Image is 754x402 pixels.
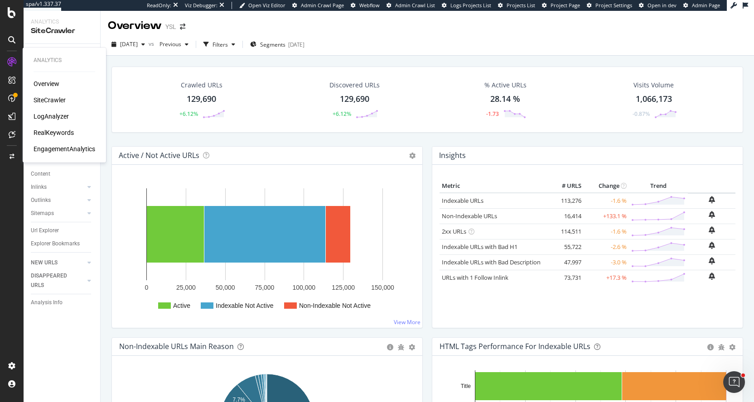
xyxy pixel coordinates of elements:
a: RealKeywords [34,128,74,137]
div: YSL [165,22,176,31]
div: Viz Debugger: [185,2,217,9]
div: +6.12% [333,110,351,118]
a: Webflow [351,2,380,9]
div: bell-plus [709,196,715,203]
div: Inlinks [31,182,47,192]
text: 75,000 [255,284,275,291]
a: LogAnalyzer [34,112,69,121]
a: Logs Projects List [442,2,491,9]
td: -2.6 % [584,239,629,254]
div: 129,690 [187,93,216,105]
iframe: Intercom live chat [723,371,745,393]
div: Content [31,169,50,179]
a: Admin Crawl List [387,2,435,9]
td: 113,276 [547,193,584,209]
span: vs [149,40,156,48]
th: # URLS [547,179,584,193]
a: SiteCrawler [34,96,66,105]
div: Analytics [34,57,95,64]
div: circle-info [387,344,393,350]
button: Filters [200,37,239,52]
a: NEW URLS [31,258,85,268]
th: Metric [440,179,547,193]
div: Sitemaps [31,209,54,218]
a: Admin Crawl Page [292,2,344,9]
span: Admin Page [692,2,720,9]
div: Analytics [31,18,93,26]
span: Logs Projects List [450,2,491,9]
text: Title [461,383,471,389]
div: Url Explorer [31,226,59,235]
a: Indexable URLs with Bad H1 [442,243,517,251]
td: 16,414 [547,208,584,224]
td: +17.3 % [584,270,629,285]
span: Projects List [507,2,535,9]
span: Open Viz Editor [248,2,285,9]
div: arrow-right-arrow-left [180,24,185,30]
div: Overview [108,18,162,33]
i: Options [409,153,416,159]
a: Content [31,169,94,179]
div: % Active URLs [484,81,527,90]
td: -1.6 % [584,193,629,209]
div: 28.14 % [490,93,520,105]
a: 2xx URLs [442,227,466,235]
text: 0 [145,284,149,291]
a: Project Settings [587,2,632,9]
div: ReadOnly: [147,2,171,9]
svg: A chart. [119,179,415,321]
a: Open in dev [639,2,677,9]
span: 2025 Sep. 19th [120,40,138,48]
text: 100,000 [293,284,316,291]
a: View More [394,318,420,326]
div: bell-plus [709,257,715,264]
div: 129,690 [340,93,369,105]
button: Segments[DATE] [246,37,308,52]
td: 55,722 [547,239,584,254]
td: +133.1 % [584,208,629,224]
text: Active [173,302,190,309]
div: Filters [213,41,228,48]
div: 1,066,173 [636,93,672,105]
a: Sitemaps [31,209,85,218]
th: Trend [629,179,688,193]
text: 50,000 [216,284,235,291]
div: bug [398,344,404,350]
div: Analysis Info [31,298,63,307]
div: DISAPPEARED URLS [31,271,77,290]
div: [DATE] [288,41,304,48]
text: 150,000 [371,284,394,291]
div: Visits Volume [633,81,674,90]
td: -1.6 % [584,224,629,239]
span: Previous [156,40,181,48]
a: Outlinks [31,196,85,205]
span: Webflow [359,2,380,9]
div: bell-plus [709,273,715,280]
a: Inlinks [31,182,85,192]
div: Discovered URLs [329,81,380,90]
span: Project Page [551,2,580,9]
a: EngagementAnalytics [34,144,95,153]
div: gear [729,344,735,350]
td: 114,511 [547,224,584,239]
div: NEW URLS [31,258,58,268]
a: URLs with 1 Follow Inlink [442,273,508,282]
div: Crawled URLs [181,81,222,90]
a: Projects List [498,2,535,9]
span: Project Settings [595,2,632,9]
div: -1.73 [486,110,499,118]
a: DISAPPEARED URLS [31,271,85,290]
th: Change [584,179,629,193]
a: Project Page [542,2,580,9]
div: bell-plus [709,211,715,218]
a: Non-Indexable URLs [442,212,497,220]
div: bell-plus [709,242,715,249]
td: 73,731 [547,270,584,285]
a: Indexable URLs with Bad Description [442,258,541,266]
h4: Insights [439,149,466,162]
div: Outlinks [31,196,51,205]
